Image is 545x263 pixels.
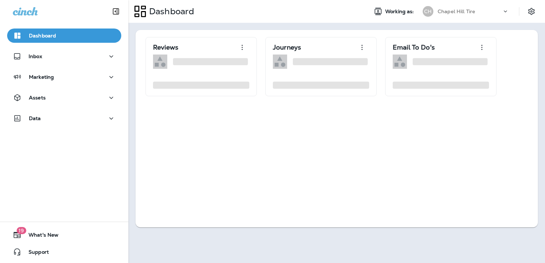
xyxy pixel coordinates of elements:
p: Email To Do's [393,44,435,51]
button: Dashboard [7,29,121,43]
button: Inbox [7,49,121,63]
button: Support [7,245,121,259]
button: Settings [525,5,538,18]
button: 19What's New [7,228,121,242]
span: Support [21,249,49,258]
span: Working as: [385,9,416,15]
button: Data [7,111,121,125]
p: Reviews [153,44,178,51]
button: Assets [7,91,121,105]
p: Assets [29,95,46,100]
p: Journeys [273,44,301,51]
p: Marketing [29,74,54,80]
p: Data [29,115,41,121]
div: CH [423,6,433,17]
button: Collapse Sidebar [106,4,126,19]
span: What's New [21,232,58,241]
button: Marketing [7,70,121,84]
p: Chapel Hill Tire [438,9,475,14]
p: Dashboard [146,6,194,17]
p: Inbox [29,53,42,59]
p: Dashboard [29,33,56,38]
span: 19 [16,227,26,234]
